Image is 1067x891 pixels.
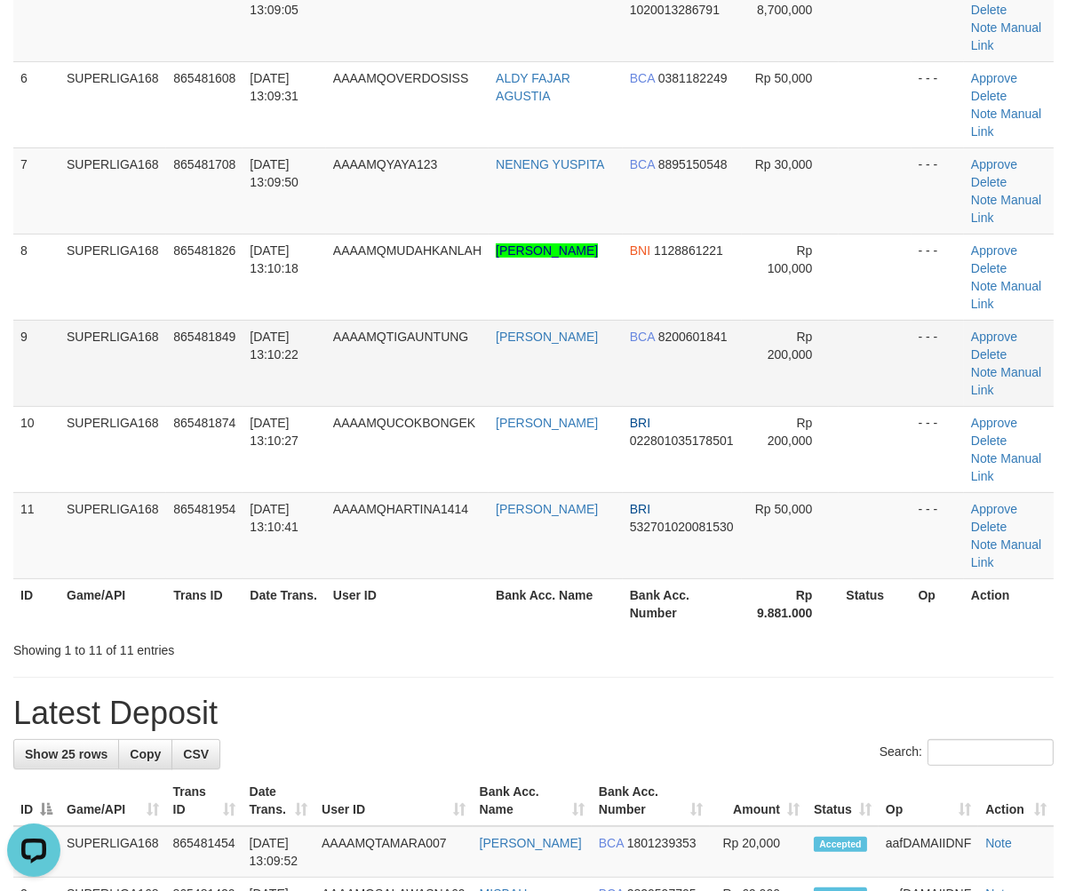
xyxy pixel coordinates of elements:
[971,451,998,465] a: Note
[130,747,161,761] span: Copy
[173,157,235,171] span: 865481708
[978,776,1054,826] th: Action: activate to sort column ascending
[755,157,813,171] span: Rp 30,000
[333,157,438,171] span: AAAAMQYAYA123
[183,747,209,761] span: CSV
[599,836,624,850] span: BCA
[630,330,655,344] span: BCA
[333,243,482,258] span: AAAAMQMUDAHKANLAH
[250,416,299,448] span: [DATE] 13:10:27
[971,193,998,207] a: Note
[971,279,1041,311] a: Manual Link
[880,739,1054,766] label: Search:
[912,61,964,147] td: - - -
[807,776,879,826] th: Status: activate to sort column ascending
[971,537,998,552] a: Note
[496,243,598,258] a: [PERSON_NAME]
[592,776,710,826] th: Bank Acc. Number: activate to sort column ascending
[710,776,807,826] th: Amount: activate to sort column ascending
[60,492,166,578] td: SUPERLIGA168
[971,434,1007,448] a: Delete
[971,175,1007,189] a: Delete
[658,71,728,85] span: Copy 0381182249 to clipboard
[964,578,1054,629] th: Action
[623,578,743,629] th: Bank Acc. Number
[768,243,813,275] span: Rp 100,000
[13,578,60,629] th: ID
[971,365,1041,397] a: Manual Link
[60,320,166,406] td: SUPERLIGA168
[166,578,243,629] th: Trans ID
[496,157,604,171] a: NENENG YUSPITA
[333,71,468,85] span: AAAAMQOVERDOSISS
[173,502,235,516] span: 865481954
[630,434,734,448] span: Copy 022801035178501 to clipboard
[971,502,1017,516] a: Approve
[971,71,1017,85] a: Approve
[60,234,166,320] td: SUPERLIGA168
[250,157,299,189] span: [DATE] 13:09:50
[315,776,473,826] th: User ID: activate to sort column ascending
[173,243,235,258] span: 865481826
[971,20,998,35] a: Note
[480,836,582,850] a: [PERSON_NAME]
[879,776,978,826] th: Op: activate to sort column ascending
[473,776,592,826] th: Bank Acc. Name: activate to sort column ascending
[742,578,839,629] th: Rp 9.881.000
[627,836,697,850] span: Copy 1801239353 to clipboard
[912,492,964,578] td: - - -
[171,739,220,769] a: CSV
[768,416,813,448] span: Rp 200,000
[166,776,243,826] th: Trans ID: activate to sort column ascending
[630,520,734,534] span: Copy 532701020081530 to clipboard
[60,826,166,878] td: SUPERLIGA168
[173,416,235,430] span: 865481874
[13,61,60,147] td: 6
[912,578,964,629] th: Op
[496,502,598,516] a: [PERSON_NAME]
[971,107,1041,139] a: Manual Link
[971,365,998,379] a: Note
[971,89,1007,103] a: Delete
[879,826,978,878] td: aafDAMAIIDNF
[333,502,468,516] span: AAAAMQHARTINA1414
[971,416,1017,430] a: Approve
[971,279,998,293] a: Note
[333,416,475,430] span: AAAAMQUCOKBONGEK
[971,157,1017,171] a: Approve
[630,157,655,171] span: BCA
[489,578,623,629] th: Bank Acc. Name
[985,836,1012,850] a: Note
[243,578,325,629] th: Date Trans.
[630,416,650,430] span: BRI
[928,739,1054,766] input: Search:
[243,826,315,878] td: [DATE] 13:09:52
[912,147,964,234] td: - - -
[630,243,650,258] span: BNI
[173,330,235,344] span: 865481849
[60,147,166,234] td: SUPERLIGA168
[658,330,728,344] span: Copy 8200601841 to clipboard
[250,71,299,103] span: [DATE] 13:09:31
[971,193,1041,225] a: Manual Link
[13,320,60,406] td: 9
[755,71,813,85] span: Rp 50,000
[912,320,964,406] td: - - -
[971,520,1007,534] a: Delete
[814,837,867,852] span: Accepted
[630,71,655,85] span: BCA
[630,502,650,516] span: BRI
[13,147,60,234] td: 7
[250,502,299,534] span: [DATE] 13:10:41
[496,330,598,344] a: [PERSON_NAME]
[7,7,60,60] button: Open LiveChat chat widget
[971,20,1041,52] a: Manual Link
[971,243,1017,258] a: Approve
[971,330,1017,344] a: Approve
[768,330,813,362] span: Rp 200,000
[710,826,807,878] td: Rp 20,000
[315,826,473,878] td: AAAAMQTAMARA007
[971,261,1007,275] a: Delete
[250,243,299,275] span: [DATE] 13:10:18
[971,347,1007,362] a: Delete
